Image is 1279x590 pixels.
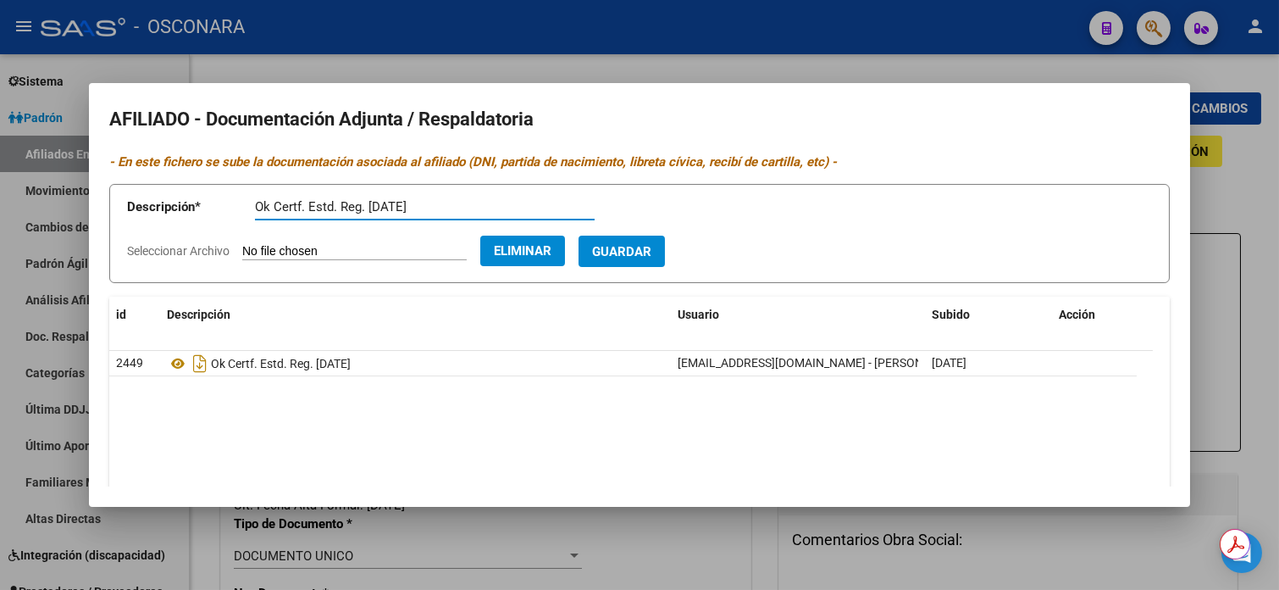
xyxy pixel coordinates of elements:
span: Guardar [592,244,651,259]
span: 2449 [116,356,143,370]
span: Ok Certf. Estd. Reg. [DATE] [211,357,351,370]
h2: AFILIADO - Documentación Adjunta / Respaldatoria [109,103,1170,136]
datatable-header-cell: Subido [925,297,1052,333]
span: Eliminar [494,243,551,259]
button: Guardar [579,236,665,267]
datatable-header-cell: Acción [1052,297,1137,333]
span: [DATE] [932,356,966,370]
span: Descripción [167,308,230,321]
datatable-header-cell: Usuario [671,297,925,333]
span: Subido [932,308,970,321]
datatable-header-cell: Descripción [160,297,671,333]
button: Eliminar [480,236,565,266]
i: Descargar documento [189,350,211,377]
p: Descripción [127,198,255,217]
span: Seleccionar Archivo [127,244,230,258]
span: id [116,308,126,321]
span: [EMAIL_ADDRESS][DOMAIN_NAME] - [PERSON_NAME] [PERSON_NAME] [678,356,1058,370]
span: Usuario [678,308,719,321]
datatable-header-cell: id [109,297,160,333]
i: - En este fichero se sube la documentación asociada al afiliado (DNI, partida de nacimiento, libr... [109,154,837,170]
span: Acción [1059,308,1095,321]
